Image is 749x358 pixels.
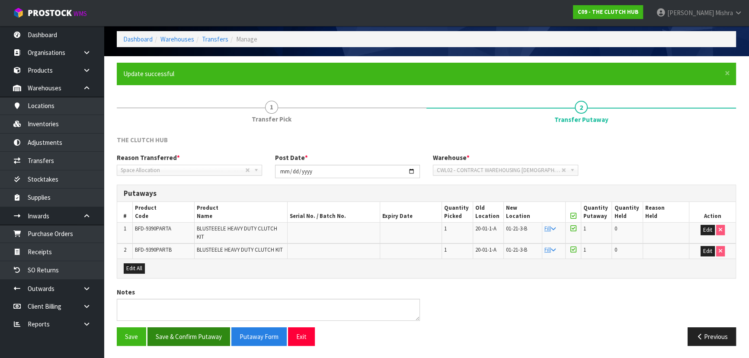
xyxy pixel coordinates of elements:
[275,153,308,162] label: Post Date
[614,246,617,253] span: 0
[689,202,736,222] th: Action
[701,225,715,235] button: Edit
[544,225,556,232] a: Fill
[197,225,277,240] span: BLUSTEEELE HEAVY DUTY CLUTCH KIT
[504,202,566,222] th: New Location
[13,7,24,18] img: cube-alt.png
[197,246,283,253] span: BLUSTEELE HEAVY DUTY CLUTCH KIT
[195,202,288,222] th: Product Name
[135,246,172,253] span: BFD-9390PARTB
[121,165,245,176] span: Space Allocation
[28,7,72,19] span: ProStock
[701,246,715,256] button: Edit
[252,115,291,124] span: Transfer Pick
[444,225,447,232] span: 1
[124,225,126,232] span: 1
[725,67,730,79] span: ×
[74,10,87,18] small: WMS
[442,202,473,222] th: Quantity Picked
[123,70,174,78] span: Update successful
[124,263,145,274] button: Edit All
[288,327,315,346] button: Exit
[612,202,643,222] th: Quantity Held
[473,202,504,222] th: Old Location
[506,225,527,232] span: 01-21-3-B
[506,246,527,253] span: 01-21-3-B
[575,101,588,114] span: 2
[573,5,643,19] a: C09 - THE CLUTCH HUB
[643,202,689,222] th: Reason Held
[231,327,287,346] button: Putaway Form
[275,165,420,178] input: Post Date
[265,101,278,114] span: 1
[667,9,714,17] span: [PERSON_NAME]
[117,202,133,222] th: #
[133,202,195,222] th: Product Code
[147,327,230,346] button: Save & Confirm Putaway
[160,35,194,43] a: Warehouses
[688,327,736,346] button: Previous
[287,202,380,222] th: Serial No. / Batch No.
[202,35,228,43] a: Transfers
[117,136,168,144] span: THE CLUTCH HUB
[380,202,442,222] th: Expiry Date
[236,35,257,43] span: Manage
[444,246,447,253] span: 1
[240,332,278,341] span: Putaway Form
[124,246,126,253] span: 2
[475,246,496,253] span: 20-01-1-A
[433,153,470,162] label: Warehouse
[715,9,733,17] span: Mishra
[135,225,171,232] span: BFD-9390PARTA
[117,327,146,346] button: Save
[475,225,496,232] span: 20-01-1-A
[117,153,180,162] label: Reason Transferred
[581,202,612,222] th: Quantity Putaway
[544,246,556,253] a: Fill
[117,288,135,297] label: Notes
[583,225,586,232] span: 1
[554,115,608,124] span: Transfer Putaway
[614,225,617,232] span: 0
[117,129,736,353] span: Transfer Putaway
[578,8,638,16] strong: C09 - THE CLUTCH HUB
[583,246,586,253] span: 1
[123,35,153,43] a: Dashboard
[437,165,561,176] span: CWL02 - CONTRACT WAREHOUSING [DEMOGRAPHIC_DATA] RUBY
[124,189,729,198] h3: Putaways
